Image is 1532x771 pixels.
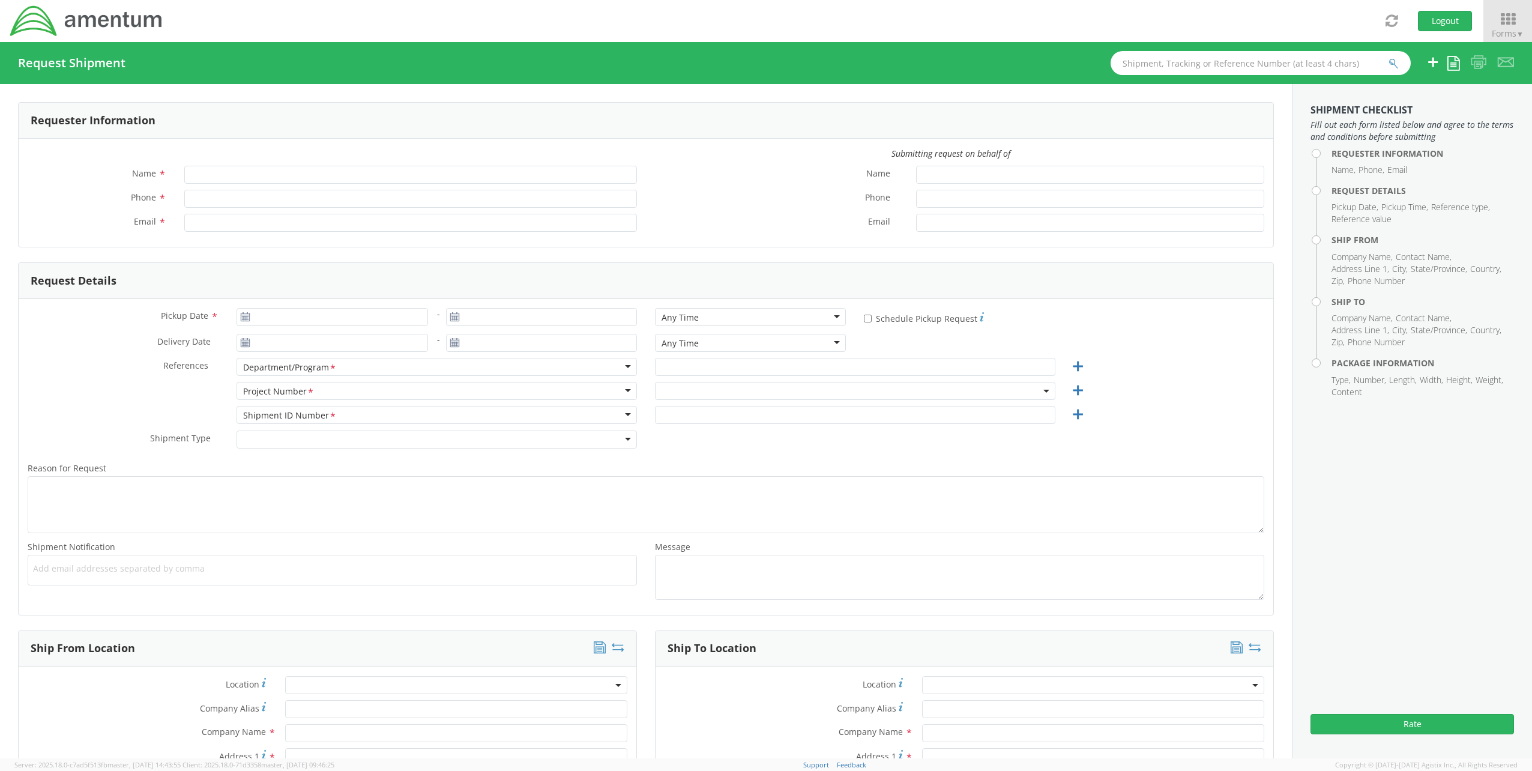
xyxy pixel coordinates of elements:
[1396,312,1452,324] li: Contact Name
[1411,324,1467,336] li: State/Province
[31,275,116,287] h3: Request Details
[1431,201,1490,213] li: Reference type
[1335,760,1518,770] span: Copyright © [DATE]-[DATE] Agistix Inc., All Rights Reserved
[219,751,259,762] span: Address 1
[1331,374,1351,386] li: Type
[1392,263,1408,275] li: City
[1354,374,1386,386] li: Number
[18,56,125,70] h4: Request Shipment
[868,216,890,229] span: Email
[33,563,632,575] span: Add email addresses separated by comma
[1359,164,1384,176] li: Phone
[1331,324,1389,336] li: Address Line 1
[1470,263,1501,275] li: Country
[856,751,896,762] span: Address 1
[1411,263,1467,275] li: State/Province
[837,760,866,769] a: Feedback
[243,410,337,422] div: Shipment ID Number
[1476,374,1503,386] li: Weight
[182,760,334,769] span: Client: 2025.18.0-71d3358
[28,541,115,552] span: Shipment Notification
[1331,297,1514,306] h4: Ship To
[243,385,315,398] div: Project Number
[1331,149,1514,158] h4: Requester Information
[226,679,259,690] span: Location
[261,760,334,769] span: master, [DATE] 09:46:25
[864,310,984,325] label: Schedule Pickup Request
[1446,374,1473,386] li: Height
[1387,164,1407,176] li: Email
[1111,51,1411,75] input: Shipment, Tracking or Reference Number (at least 4 chars)
[161,310,208,321] span: Pickup Date
[864,315,872,322] input: Schedule Pickup Request
[157,336,211,349] span: Delivery Date
[891,148,1010,159] i: Submitting request on behalf of
[1310,105,1514,116] h3: Shipment Checklist
[1396,251,1452,263] li: Contact Name
[803,760,829,769] a: Support
[202,726,266,737] span: Company Name
[837,703,896,714] span: Company Alias
[107,760,181,769] span: master, [DATE] 14:43:55
[1381,201,1428,213] li: Pickup Time
[1310,119,1514,143] span: Fill out each form listed below and agree to the terms and conditions before submitting
[1331,358,1514,367] h4: Package Information
[1418,11,1472,31] button: Logout
[1331,386,1362,398] li: Content
[1331,201,1378,213] li: Pickup Date
[662,337,699,349] div: Any Time
[1331,186,1514,195] h4: Request Details
[1420,374,1443,386] li: Width
[1331,213,1392,225] li: Reference value
[662,312,699,324] div: Any Time
[163,360,208,371] span: References
[14,760,181,769] span: Server: 2025.18.0-c7ad5f513fb
[150,432,211,446] span: Shipment Type
[863,679,896,690] span: Location
[1331,235,1514,244] h4: Ship From
[31,642,135,655] h3: Ship From Location
[839,726,903,737] span: Company Name
[28,462,106,474] span: Reason for Request
[134,216,156,227] span: Email
[1331,251,1393,263] li: Company Name
[31,115,155,127] h3: Requester Information
[865,192,890,205] span: Phone
[1331,275,1345,287] li: Zip
[866,168,890,181] span: Name
[1331,336,1345,348] li: Zip
[1392,324,1408,336] li: City
[1492,28,1524,39] span: Forms
[9,4,164,38] img: dyn-intl-logo-049831509241104b2a82.png
[1348,336,1405,348] li: Phone Number
[1470,324,1501,336] li: Country
[1331,263,1389,275] li: Address Line 1
[1389,374,1417,386] li: Length
[1331,312,1393,324] li: Company Name
[131,192,156,203] span: Phone
[132,168,156,179] span: Name
[1331,164,1356,176] li: Name
[1310,714,1514,734] button: Rate
[668,642,756,655] h3: Ship To Location
[200,703,259,714] span: Company Alias
[655,541,690,552] span: Message
[243,361,337,374] div: Department/Program
[1516,29,1524,39] span: ▼
[1348,275,1405,287] li: Phone Number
